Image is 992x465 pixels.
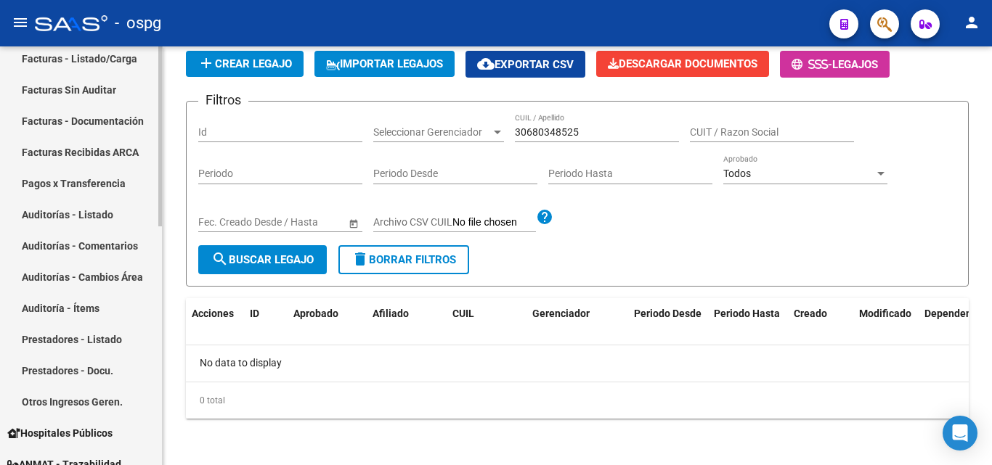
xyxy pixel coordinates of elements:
[115,7,161,39] span: - ospg
[924,308,985,319] span: Dependencia
[198,54,215,72] mat-icon: add
[198,216,251,229] input: Fecha inicio
[367,298,447,346] datatable-header-cell: Afiliado
[628,298,708,346] datatable-header-cell: Periodo Desde
[832,58,878,71] span: Legajos
[198,245,327,274] button: Buscar Legajo
[288,298,346,346] datatable-header-cell: Aprobado
[708,298,788,346] datatable-header-cell: Periodo Hasta
[373,216,452,228] span: Archivo CSV CUIL
[12,14,29,31] mat-icon: menu
[373,126,491,139] span: Seleccionar Gerenciador
[596,51,769,77] button: Descargar Documentos
[853,298,919,346] datatable-header-cell: Modificado
[7,425,113,441] span: Hospitales Públicos
[250,308,259,319] span: ID
[536,208,553,226] mat-icon: help
[532,308,590,319] span: Gerenciador
[192,308,234,319] span: Acciones
[794,308,827,319] span: Creado
[351,253,456,266] span: Borrar Filtros
[527,298,628,346] datatable-header-cell: Gerenciador
[186,345,969,382] div: No data to display
[351,250,369,268] mat-icon: delete
[788,298,853,346] datatable-header-cell: Creado
[211,250,229,268] mat-icon: search
[264,216,335,229] input: Fecha fin
[477,55,495,73] mat-icon: cloud_download
[723,168,751,179] span: Todos
[186,51,304,77] button: Crear Legajo
[186,382,969,419] div: 0 total
[244,298,288,346] datatable-header-cell: ID
[963,14,980,31] mat-icon: person
[859,308,911,319] span: Modificado
[608,57,757,70] span: Descargar Documentos
[792,58,832,71] span: -
[447,298,527,346] datatable-header-cell: CUIL
[452,308,474,319] span: CUIL
[373,308,409,319] span: Afiliado
[198,90,248,110] h3: Filtros
[314,51,455,77] button: IMPORTAR LEGAJOS
[634,308,702,319] span: Periodo Desde
[326,57,443,70] span: IMPORTAR LEGAJOS
[346,215,361,231] button: Open calendar
[943,416,977,450] div: Open Intercom Messenger
[338,245,469,274] button: Borrar Filtros
[465,51,585,78] button: Exportar CSV
[780,51,890,78] button: -Legajos
[714,308,780,319] span: Periodo Hasta
[477,58,574,71] span: Exportar CSV
[293,308,338,319] span: Aprobado
[452,216,536,229] input: Archivo CSV CUIL
[211,253,314,266] span: Buscar Legajo
[198,57,292,70] span: Crear Legajo
[186,298,244,346] datatable-header-cell: Acciones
